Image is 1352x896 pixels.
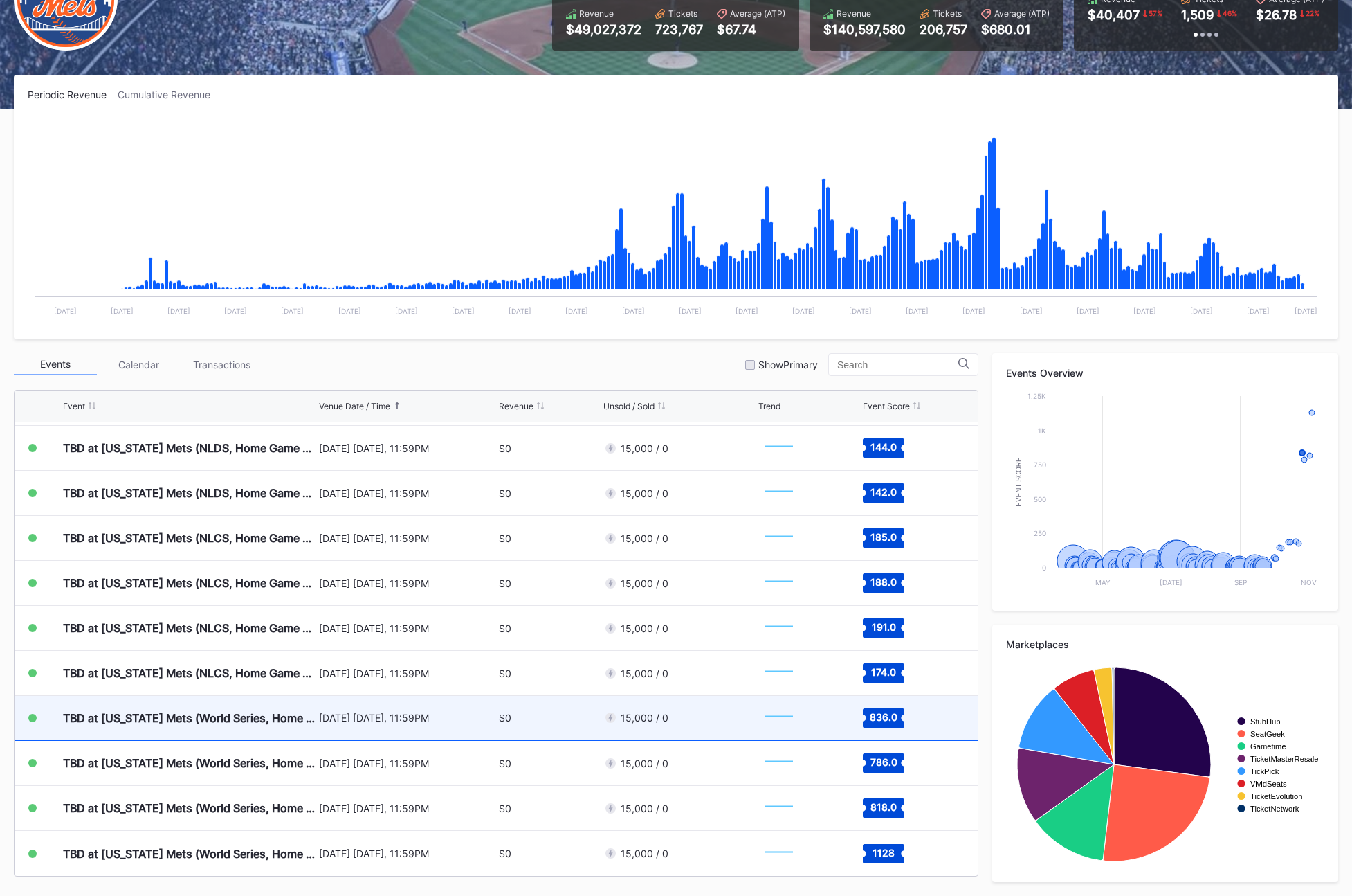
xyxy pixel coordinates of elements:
text: VividSeats [1250,780,1287,788]
text: [DATE] [906,307,929,315]
div: TBD at [US_STATE] Mets (World Series, Home Game 2) (If Necessary) (Date TBD) [63,756,316,770]
div: $26.78 [1256,8,1297,22]
text: [DATE] [792,307,815,315]
text: [DATE] [1133,307,1156,315]
text: [DATE] [338,307,361,315]
div: TBD at [US_STATE] Mets (NLCS, Home Game 4) (If Necessary) (Date TBD) [63,666,316,680]
text: 786.0 [870,756,897,768]
div: TBD at [US_STATE] Mets (NLCS, Home Game 1) (If Necessary) (Date TBD) [63,531,316,545]
div: Average (ATP) [730,8,785,19]
div: 15,000 / 0 [621,622,668,634]
text: [DATE] [962,307,985,315]
div: TBD at [US_STATE] Mets (NLDS, Home Game 1) (If Necessary) (Date TBD) [63,441,316,455]
div: 15,000 / 0 [621,848,668,859]
svg: Chart title [1006,661,1324,868]
div: 57 % [1147,8,1164,19]
div: Cumulative Revenue [118,89,221,100]
div: 15,000 / 0 [621,712,668,724]
text: [DATE] [622,307,645,315]
svg: Chart title [758,656,800,690]
div: [DATE] [DATE], 11:59PM [319,532,495,544]
text: StubHub [1250,717,1281,726]
div: 15,000 / 0 [621,532,668,544]
div: 15,000 / 0 [621,577,668,589]
svg: Chart title [758,611,800,645]
div: 723,767 [655,22,703,37]
div: Events Overview [1006,367,1324,379]
text: [DATE] [54,307,77,315]
div: Marketplaces [1006,638,1324,650]
div: $0 [499,442,511,454]
text: 142.0 [870,486,897,498]
div: TBD at [US_STATE] Mets (World Series, Home Game 4) (If Necessary) (Date TBD) [63,847,316,861]
div: $0 [499,487,511,499]
text: 250 [1034,529,1046,537]
text: [DATE] [1247,307,1270,315]
text: 191.0 [872,621,896,633]
div: [DATE] [DATE], 11:59PM [319,667,495,679]
div: 15,000 / 0 [621,803,668,814]
div: $140,597,580 [823,22,906,37]
text: Event Score [1015,457,1023,507]
text: TicketNetwork [1250,805,1299,813]
div: Event Score [863,401,910,411]
text: 818.0 [870,801,897,813]
div: $0 [499,622,511,634]
text: 500 [1034,495,1046,503]
div: Calendar [97,354,180,375]
div: 206,757 [920,22,967,37]
text: [DATE] [565,307,588,315]
div: $0 [499,667,511,679]
div: [DATE] [DATE], 11:59PM [319,712,495,724]
svg: Chart title [758,836,800,871]
div: [DATE] [DATE], 11:59PM [319,758,495,769]
svg: Chart title [758,476,800,510]
svg: Chart title [28,118,1324,325]
svg: Chart title [758,746,800,780]
div: Tickets [668,8,697,19]
text: [DATE] [736,307,758,315]
text: [DATE] [281,307,304,315]
div: Unsold / Sold [603,401,655,411]
div: [DATE] [DATE], 11:59PM [319,577,495,589]
div: $0 [499,712,511,724]
text: 750 [1034,460,1046,469]
div: Transactions [180,354,263,375]
div: $0 [499,532,511,544]
div: 15,000 / 0 [621,667,668,679]
div: [DATE] [DATE], 11:59PM [319,622,495,634]
div: Event [63,401,85,411]
text: [DATE] [1160,578,1182,586]
div: Revenue [579,8,614,19]
div: $0 [499,848,511,859]
div: Periodic Revenue [28,89,118,100]
svg: Chart title [1006,389,1324,597]
div: 1,509 [1181,8,1214,22]
div: [DATE] [DATE], 11:59PM [319,442,495,454]
div: $0 [499,803,511,814]
text: [DATE] [1190,307,1213,315]
div: TBD at [US_STATE] Mets (NLCS, Home Game 3) (If Necessary) (Date TBD) [63,621,316,635]
svg: Chart title [758,521,800,555]
svg: Chart title [758,701,800,735]
text: Sep [1234,578,1247,586]
div: 15,000 / 0 [621,487,668,499]
svg: Chart title [758,566,800,600]
text: 836.0 [870,710,897,722]
div: [DATE] [DATE], 11:59PM [319,803,495,814]
text: [DATE] [679,307,702,315]
div: TBD at [US_STATE] Mets (NLDS, Home Game 2) (If Necessary) (Date TBD) [63,486,316,500]
div: $49,027,372 [566,22,641,37]
div: TBD at [US_STATE] Mets (World Series, Home Game 1) (If Necessary) (Date TBD) [63,711,316,725]
div: Revenue [499,401,533,411]
text: 1.25k [1027,392,1046,400]
text: May [1095,578,1111,586]
text: 144.0 [870,441,897,453]
text: Nov [1301,578,1317,586]
text: [DATE] [849,307,872,315]
div: TBD at [US_STATE] Mets (NLCS, Home Game 2) (If Necessary) (Date TBD) [63,576,316,590]
text: TicketMasterResale [1250,755,1318,763]
text: 174.0 [871,666,896,678]
text: 185.0 [870,531,897,543]
div: 46 % [1221,8,1239,19]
